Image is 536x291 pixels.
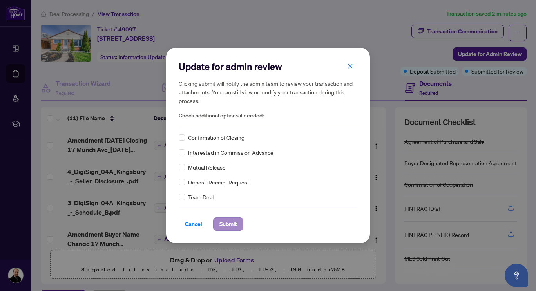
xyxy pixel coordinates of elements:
[179,60,357,73] h2: Update for admin review
[348,63,353,69] span: close
[188,163,226,172] span: Mutual Release
[188,193,214,201] span: Team Deal
[179,217,208,231] button: Cancel
[219,218,237,230] span: Submit
[179,79,357,105] h5: Clicking submit will notify the admin team to review your transaction and attachments. You can st...
[179,111,357,120] span: Check additional options if needed:
[188,148,273,157] span: Interested in Commission Advance
[188,133,244,142] span: Confirmation of Closing
[185,218,202,230] span: Cancel
[188,178,249,186] span: Deposit Receipt Request
[213,217,243,231] button: Submit
[505,264,528,287] button: Open asap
